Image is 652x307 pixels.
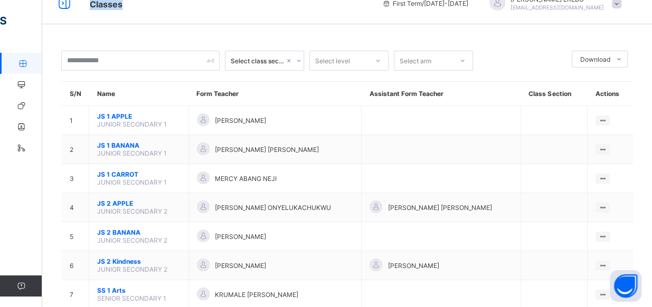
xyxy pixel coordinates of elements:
[362,82,521,106] th: Assistant Form Teacher
[62,222,89,251] td: 5
[215,262,266,270] span: [PERSON_NAME]
[215,146,319,153] span: [PERSON_NAME] [PERSON_NAME]
[388,262,439,270] span: [PERSON_NAME]
[400,51,431,71] div: Select arm
[89,82,189,106] th: Name
[97,207,167,215] span: JUNIOR SECONDARY 2
[580,55,610,63] span: Download
[62,82,89,106] th: S/N
[215,175,277,183] span: MERCY ABANG NEJI
[511,4,604,11] span: [EMAIL_ADDRESS][DOMAIN_NAME]
[215,291,298,299] span: KRUMALE [PERSON_NAME]
[215,233,266,241] span: [PERSON_NAME]
[97,265,167,273] span: JUNIOR SECONDARY 2
[588,82,633,106] th: Actions
[188,82,362,106] th: Form Teacher
[97,236,167,244] span: JUNIOR SECONDARY 2
[215,117,266,124] span: [PERSON_NAME]
[62,106,89,135] td: 1
[97,141,181,149] span: JS 1 BANANA
[521,82,588,106] th: Class Section
[97,257,181,265] span: JS 2 Kindness
[97,112,181,120] span: JS 1 APPLE
[97,286,181,294] span: SS 1 Arts
[97,294,166,302] span: SENIOR SECONDARY 1
[97,170,181,178] span: JS 1 CARROT
[62,135,89,164] td: 2
[62,193,89,222] td: 4
[97,228,181,236] span: JS 2 BANANA
[62,251,89,280] td: 6
[231,57,285,65] div: Select class section
[97,178,167,186] span: JUNIOR SECONDARY 1
[62,164,89,193] td: 3
[315,51,350,71] div: Select level
[97,199,181,207] span: JS 2 APPLE
[97,149,167,157] span: JUNIOR SECONDARY 1
[97,120,167,128] span: JUNIOR SECONDARY 1
[388,204,492,212] span: [PERSON_NAME] [PERSON_NAME]
[215,204,331,212] span: [PERSON_NAME] ONYELUKACHUKWU
[610,270,641,302] button: Open asap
